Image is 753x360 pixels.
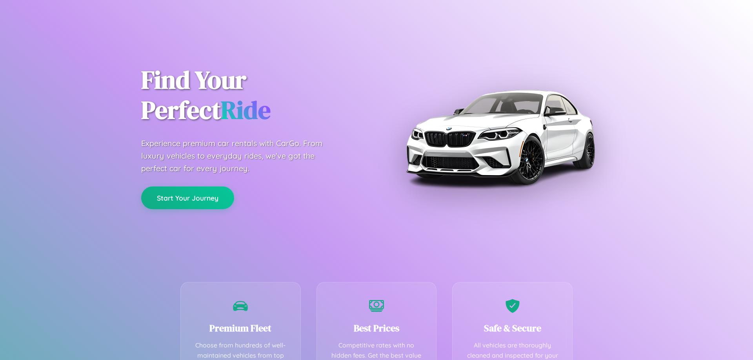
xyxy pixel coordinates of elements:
[141,65,365,125] h1: Find Your Perfect
[402,39,598,235] img: Premium BMW car rental vehicle
[193,322,289,335] h3: Premium Fleet
[329,322,425,335] h3: Best Prices
[141,137,337,175] p: Experience premium car rentals with CarGo. From luxury vehicles to everyday rides, we've got the ...
[221,93,271,127] span: Ride
[464,322,560,335] h3: Safe & Secure
[141,186,234,209] button: Start Your Journey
